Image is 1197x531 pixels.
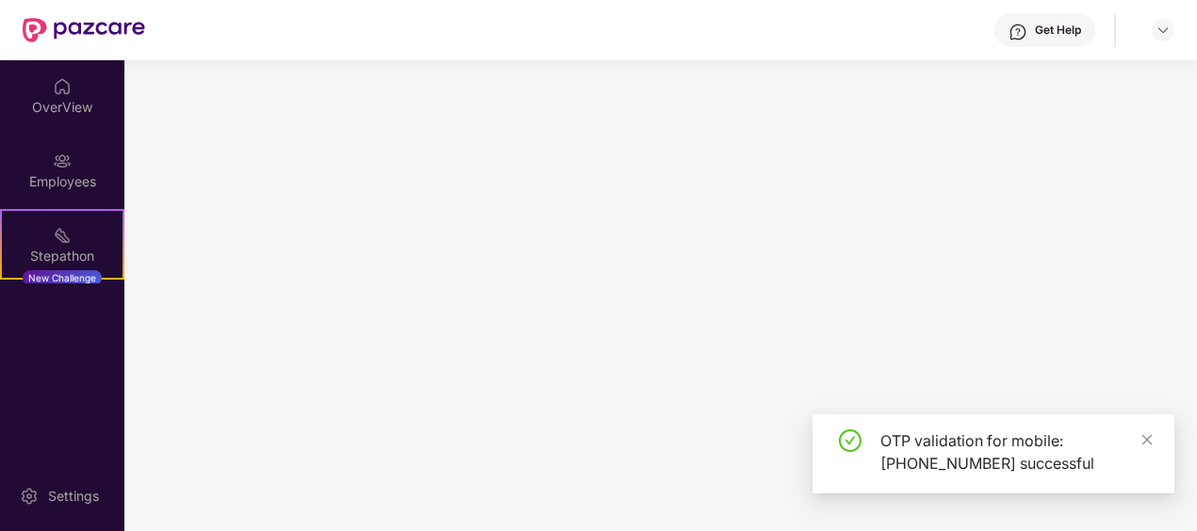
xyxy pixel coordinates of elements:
[23,270,102,285] div: New Challenge
[2,247,123,265] div: Stepathon
[23,18,145,42] img: New Pazcare Logo
[53,226,72,245] img: svg+xml;base64,PHN2ZyB4bWxucz0iaHR0cDovL3d3dy53My5vcmcvMjAwMC9zdmciIHdpZHRoPSIyMSIgaGVpZ2h0PSIyMC...
[1140,433,1154,446] span: close
[1008,23,1027,41] img: svg+xml;base64,PHN2ZyBpZD0iSGVscC0zMngzMiIgeG1sbnM9Imh0dHA6Ly93d3cudzMub3JnLzIwMDAvc3ZnIiB3aWR0aD...
[880,429,1152,475] div: OTP validation for mobile: [PHONE_NUMBER] successful
[53,152,72,170] img: svg+xml;base64,PHN2ZyBpZD0iRW1wbG95ZWVzIiB4bWxucz0iaHR0cDovL3d3dy53My5vcmcvMjAwMC9zdmciIHdpZHRoPS...
[20,487,39,506] img: svg+xml;base64,PHN2ZyBpZD0iU2V0dGluZy0yMHgyMCIgeG1sbnM9Imh0dHA6Ly93d3cudzMub3JnLzIwMDAvc3ZnIiB3aW...
[1156,23,1171,38] img: svg+xml;base64,PHN2ZyBpZD0iRHJvcGRvd24tMzJ4MzIiIHhtbG5zPSJodHRwOi8vd3d3LnczLm9yZy8yMDAwL3N2ZyIgd2...
[53,77,72,96] img: svg+xml;base64,PHN2ZyBpZD0iSG9tZSIgeG1sbnM9Imh0dHA6Ly93d3cudzMub3JnLzIwMDAvc3ZnIiB3aWR0aD0iMjAiIG...
[1035,23,1081,38] div: Get Help
[839,429,861,452] span: check-circle
[42,487,105,506] div: Settings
